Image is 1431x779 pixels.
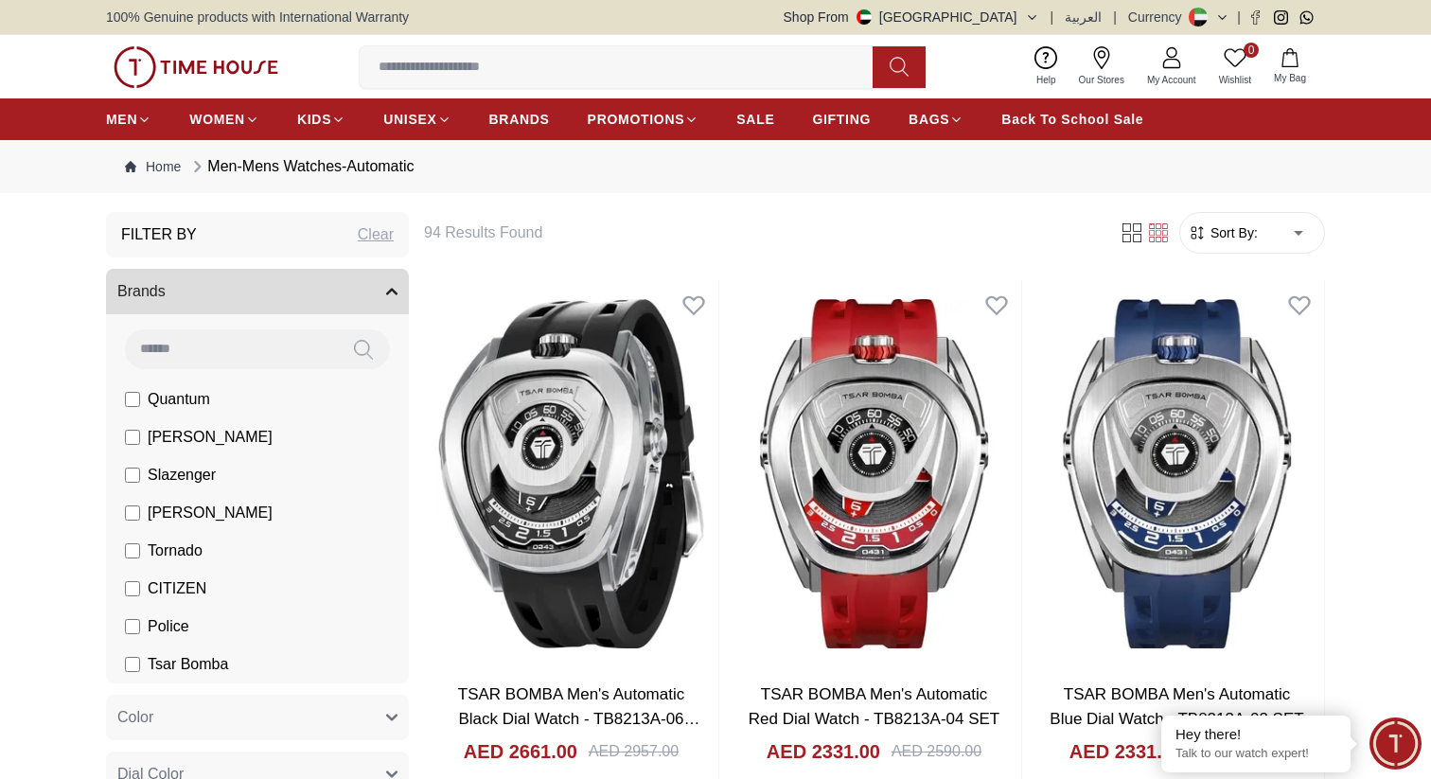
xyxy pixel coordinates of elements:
input: Slazenger [125,468,140,483]
span: My Bag [1266,71,1314,85]
input: [PERSON_NAME] [125,430,140,445]
a: GIFTING [812,102,871,136]
div: Men-Mens Watches-Automatic [188,155,414,178]
span: Sort By: [1207,223,1258,242]
p: Talk to our watch expert! [1175,746,1336,762]
a: TSAR BOMBA Men's Automatic Black Dial Watch - TB8213A-06 SET [458,685,700,752]
span: CITIZEN [148,577,206,600]
span: WOMEN [189,110,245,129]
div: Clear [358,223,394,246]
span: PROMOTIONS [588,110,685,129]
a: Facebook [1248,10,1263,25]
span: SALE [736,110,774,129]
span: Slazenger [148,464,216,487]
a: Whatsapp [1299,10,1314,25]
span: 100% Genuine products with International Warranty [106,8,409,27]
span: BAGS [909,110,949,129]
button: Brands [106,269,409,314]
a: BAGS [909,102,963,136]
h3: Filter By [121,223,197,246]
a: PROMOTIONS [588,102,699,136]
span: UNISEX [383,110,436,129]
img: TSAR BOMBA Men's Automatic Blue Dial Watch - TB8213A-03 SET [1030,280,1324,667]
div: AED 2590.00 [892,740,981,763]
img: TSAR BOMBA Men's Automatic Red Dial Watch - TB8213A-04 SET [727,280,1021,667]
h4: AED 2661.00 [464,738,577,765]
a: Help [1025,43,1068,91]
img: TSAR BOMBA Men's Automatic Black Dial Watch - TB8213A-06 SET [424,280,718,667]
a: TSAR BOMBA Men's Automatic Red Dial Watch - TB8213A-04 SET [749,685,1000,728]
button: My Bag [1263,44,1317,89]
input: CITIZEN [125,581,140,596]
span: MEN [106,110,137,129]
span: Our Stores [1071,73,1132,87]
a: SALE [736,102,774,136]
span: Tsar Bomba [148,653,228,676]
a: TSAR BOMBA Men's Automatic Blue Dial Watch - TB8213A-03 SET [1050,685,1303,728]
span: [PERSON_NAME] [148,426,273,449]
span: Back To School Sale [1001,110,1143,129]
span: Tornado [148,540,203,562]
span: | [1051,8,1054,27]
nav: Breadcrumb [106,140,1325,193]
div: AED 2957.00 [589,740,679,763]
img: ... [114,46,278,88]
span: [PERSON_NAME] [148,502,273,524]
span: GIFTING [812,110,871,129]
input: Police [125,619,140,634]
input: Tornado [125,543,140,558]
h4: AED 2331.00 [767,738,880,765]
a: Our Stores [1068,43,1136,91]
a: BRANDS [489,102,550,136]
a: Instagram [1274,10,1288,25]
span: KIDS [297,110,331,129]
button: العربية [1065,8,1102,27]
h6: 94 Results Found [424,221,1096,244]
div: Hey there! [1175,725,1336,744]
div: Chat Widget [1369,717,1422,770]
button: Color [106,695,409,740]
span: | [1113,8,1117,27]
span: BRANDS [489,110,550,129]
a: 0Wishlist [1208,43,1263,91]
a: KIDS [297,102,345,136]
button: Sort By: [1188,223,1258,242]
a: MEN [106,102,151,136]
span: Help [1029,73,1064,87]
span: My Account [1139,73,1204,87]
input: Tsar Bomba [125,657,140,672]
span: 0 [1244,43,1259,58]
span: Police [148,615,189,638]
input: Quantum [125,392,140,407]
span: | [1237,8,1241,27]
span: Brands [117,280,166,303]
img: United Arab Emirates [857,9,872,25]
div: Currency [1128,8,1190,27]
a: Home [125,157,181,176]
span: Color [117,706,153,729]
input: [PERSON_NAME] [125,505,140,521]
span: Quantum [148,388,210,411]
span: Wishlist [1211,73,1259,87]
a: UNISEX [383,102,450,136]
h4: AED 2331.00 [1069,738,1183,765]
button: Shop From[GEOGRAPHIC_DATA] [784,8,1039,27]
a: Back To School Sale [1001,102,1143,136]
a: WOMEN [189,102,259,136]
